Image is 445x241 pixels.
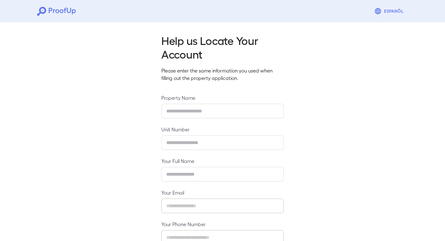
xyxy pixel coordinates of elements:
[161,221,284,228] label: Your Phone Number
[161,126,284,133] label: Unit Number
[372,5,408,17] button: Espanõl
[161,33,284,61] h2: Help us Locate Your Account
[161,189,284,196] label: Your Email
[161,94,284,101] label: Property Name
[161,157,284,164] label: Your Full Name
[161,67,284,82] p: Please enter the same information you used when filling out the property application.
